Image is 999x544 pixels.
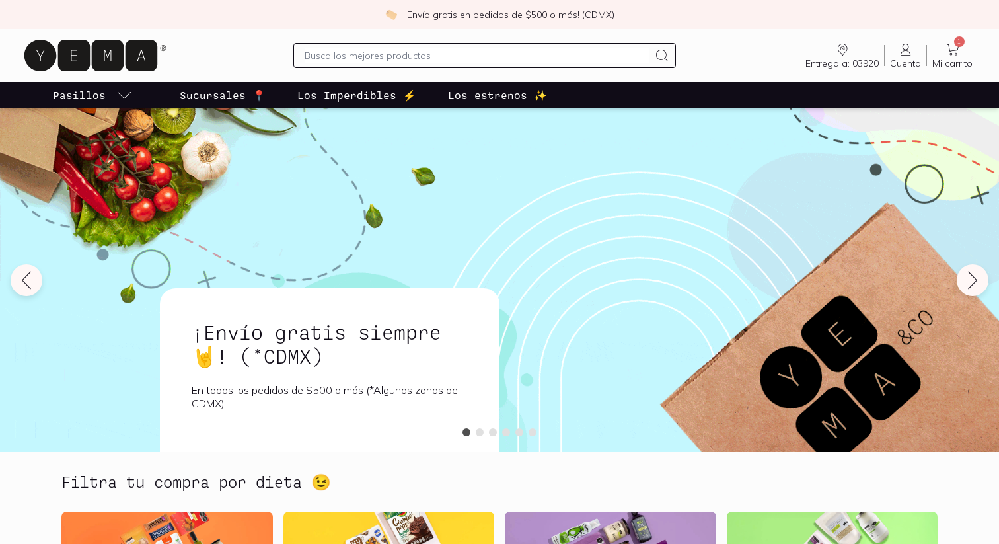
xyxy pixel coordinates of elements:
[932,58,973,69] span: Mi carrito
[53,87,106,103] p: Pasillos
[297,87,416,103] p: Los Imperdibles ⚡️
[954,36,965,47] span: 1
[180,87,266,103] p: Sucursales 📍
[927,42,978,69] a: 1Mi carrito
[177,82,268,108] a: Sucursales 📍
[800,42,884,69] a: Entrega a: 03920
[890,58,921,69] span: Cuenta
[805,58,879,69] span: Entrega a: 03920
[192,320,468,368] h1: ¡Envío gratis siempre🤘! (*CDMX)
[445,82,550,108] a: Los estrenos ✨
[305,48,649,63] input: Busca los mejores productos
[385,9,397,20] img: check
[295,82,419,108] a: Los Imperdibles ⚡️
[61,473,331,490] h2: Filtra tu compra por dieta 😉
[50,82,135,108] a: pasillo-todos-link
[885,42,926,69] a: Cuenta
[192,383,468,410] p: En todos los pedidos de $500 o más (*Algunas zonas de CDMX)
[448,87,547,103] p: Los estrenos ✨
[405,8,614,21] p: ¡Envío gratis en pedidos de $500 o más! (CDMX)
